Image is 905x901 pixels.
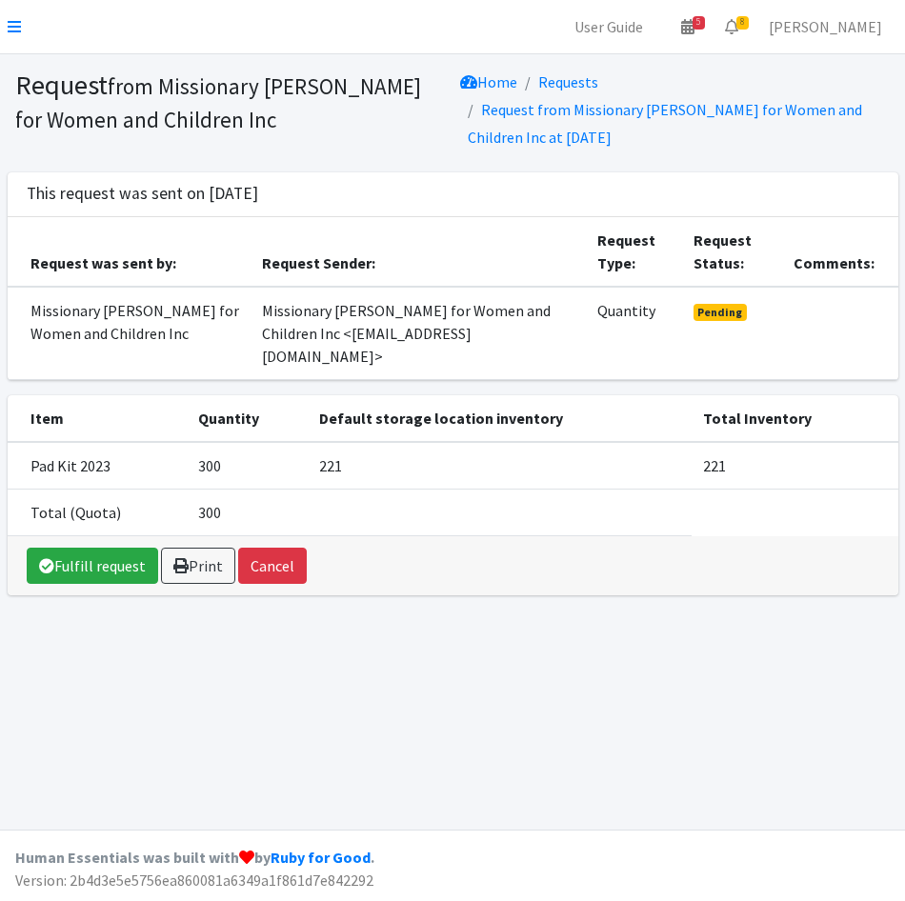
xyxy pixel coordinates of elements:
button: Cancel [238,548,307,584]
a: Fulfill request [27,548,158,584]
a: [PERSON_NAME] [754,8,897,46]
small: from Missionary [PERSON_NAME] for Women and Children Inc [15,72,421,133]
td: Pad Kit 2023 [8,442,188,490]
a: Home [460,72,517,91]
td: 300 [187,442,308,490]
th: Quantity [187,395,308,442]
th: Request Type: [586,217,682,287]
td: Quantity [586,287,682,380]
a: Requests [538,72,598,91]
span: 5 [693,16,705,30]
th: Request Sender: [251,217,586,287]
th: Total Inventory [692,395,897,442]
td: Missionary [PERSON_NAME] for Women and Children Inc <[EMAIL_ADDRESS][DOMAIN_NAME]> [251,287,586,380]
th: Item [8,395,188,442]
td: Total (Quota) [8,489,188,535]
td: 221 [308,442,692,490]
h1: Request [15,69,446,134]
td: Missionary [PERSON_NAME] for Women and Children Inc [8,287,251,380]
th: Default storage location inventory [308,395,692,442]
strong: Human Essentials was built with by . [15,848,374,867]
a: Request from Missionary [PERSON_NAME] for Women and Children Inc at [DATE] [468,100,862,147]
th: Comments: [782,217,897,287]
span: Version: 2b4d3e5e5756ea860081a6349a1f861d7e842292 [15,871,373,890]
span: 8 [736,16,749,30]
th: Request Status: [682,217,783,287]
h3: This request was sent on [DATE] [27,184,258,204]
td: 221 [692,442,897,490]
a: 5 [666,8,710,46]
a: User Guide [559,8,658,46]
a: Print [161,548,235,584]
td: 300 [187,489,308,535]
span: Pending [694,304,748,321]
th: Request was sent by: [8,217,251,287]
a: Ruby for Good [271,848,371,867]
a: 8 [710,8,754,46]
